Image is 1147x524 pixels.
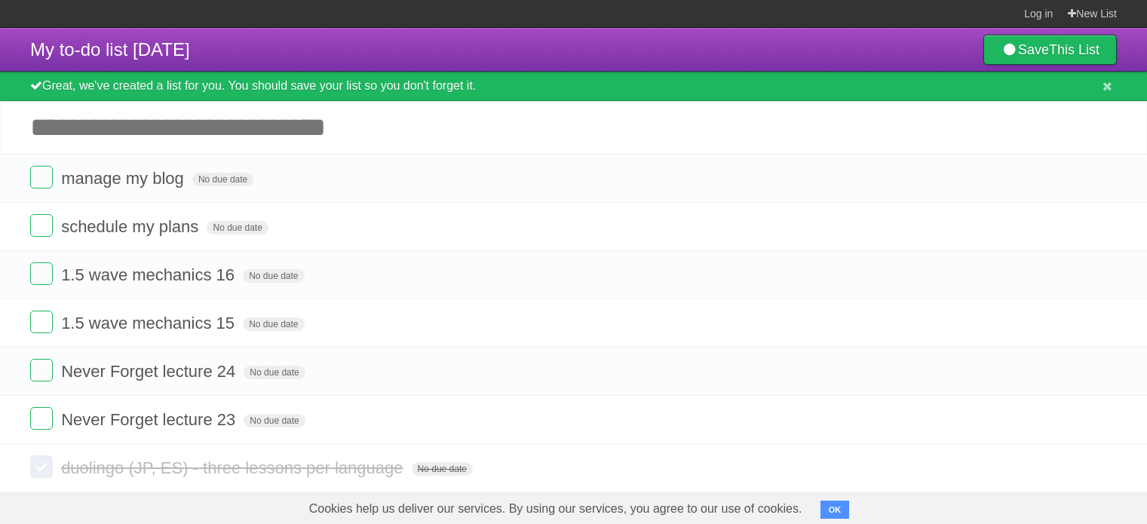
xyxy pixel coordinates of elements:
span: Never Forget lecture 23 [61,410,239,429]
span: duolingo (JP, ES) - three lessons per language [61,458,406,477]
label: Done [30,407,53,430]
span: No due date [244,366,305,379]
span: No due date [243,269,304,283]
button: OK [820,501,850,519]
span: No due date [243,317,304,331]
label: Done [30,166,53,188]
span: My to-do list [DATE] [30,39,190,60]
label: Done [30,455,53,478]
span: No due date [207,221,268,234]
b: This List [1049,42,1099,57]
span: 1.5 wave mechanics 15 [61,314,238,332]
label: Done [30,262,53,285]
span: Cookies help us deliver our services. By using our services, you agree to our use of cookies. [294,494,817,524]
a: SaveThis List [983,35,1117,65]
span: 1.5 wave mechanics 16 [61,265,238,284]
span: No due date [244,414,305,427]
span: manage my blog [61,169,188,188]
label: Done [30,214,53,237]
label: Done [30,311,53,333]
span: Never Forget lecture 24 [61,362,239,381]
span: schedule my plans [61,217,202,236]
label: Done [30,359,53,382]
span: No due date [192,173,253,186]
span: No due date [412,462,473,476]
